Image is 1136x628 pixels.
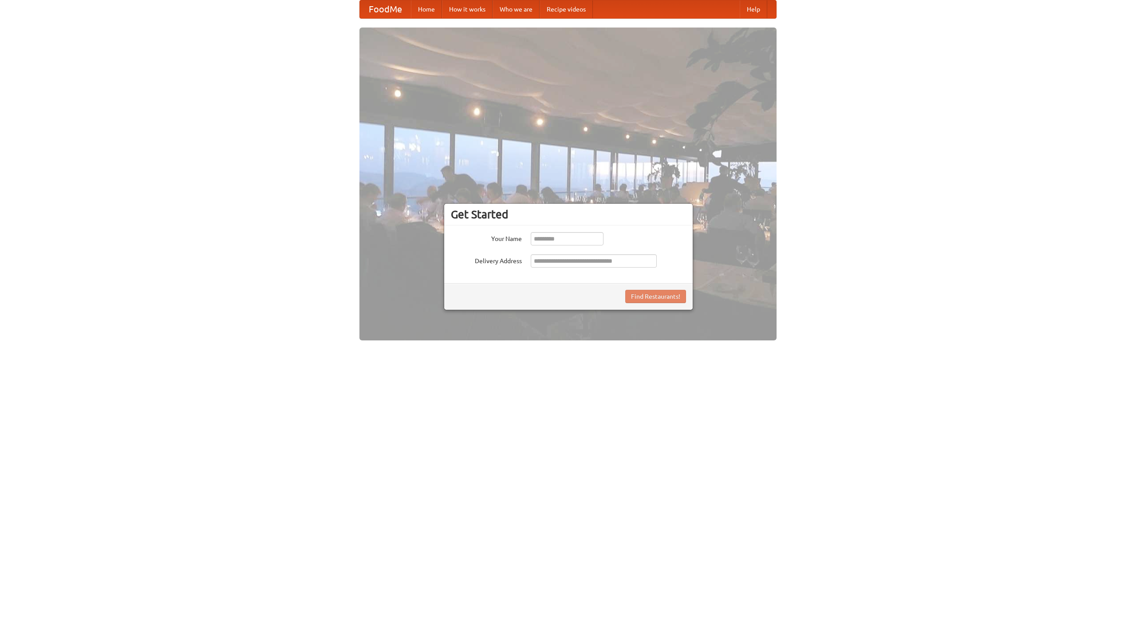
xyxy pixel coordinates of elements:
a: FoodMe [360,0,411,18]
h3: Get Started [451,208,686,221]
a: Who we are [493,0,540,18]
a: How it works [442,0,493,18]
label: Your Name [451,232,522,243]
label: Delivery Address [451,254,522,265]
a: Home [411,0,442,18]
button: Find Restaurants! [625,290,686,303]
a: Help [740,0,767,18]
a: Recipe videos [540,0,593,18]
